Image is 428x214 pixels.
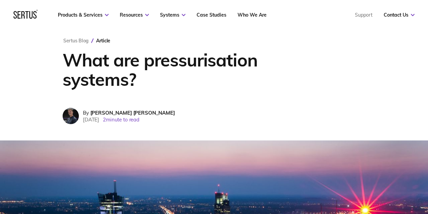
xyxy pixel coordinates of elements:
a: Products & Services [58,12,109,18]
iframe: Chat Widget [306,135,428,214]
a: Contact Us [384,12,414,18]
span: 2 minute to read [103,116,139,123]
a: Who We Are [238,12,267,18]
a: Sertus Blog [63,38,89,44]
a: Resources [120,12,149,18]
div: By [83,110,175,116]
a: Systems [160,12,185,18]
a: Case Studies [197,12,226,18]
a: Support [355,12,373,18]
h1: What are pressurisation systems? [63,50,321,89]
span: [DATE] [83,116,99,123]
span: [PERSON_NAME] [PERSON_NAME] [90,110,175,116]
